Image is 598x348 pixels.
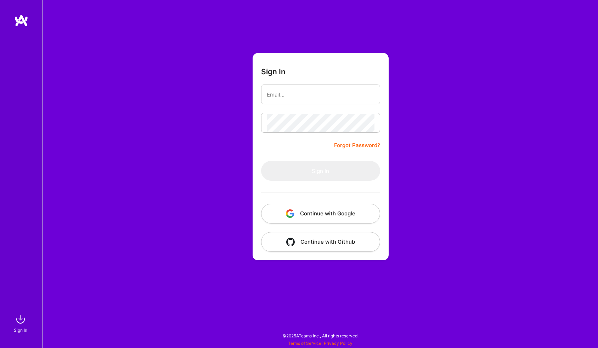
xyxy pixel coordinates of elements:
[261,161,380,181] button: Sign In
[261,204,380,224] button: Continue with Google
[14,326,27,334] div: Sign In
[286,238,295,246] img: icon
[13,312,28,326] img: sign in
[334,141,380,150] a: Forgot Password?
[267,86,374,104] input: Email...
[288,341,321,346] a: Terms of Service
[14,14,28,27] img: logo
[288,341,352,346] span: |
[15,312,28,334] a: sign inSign In
[43,327,598,344] div: © 2025 ATeams Inc., All rights reserved.
[286,209,294,218] img: icon
[324,341,352,346] a: Privacy Policy
[261,67,286,76] h3: Sign In
[261,232,380,252] button: Continue with Github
